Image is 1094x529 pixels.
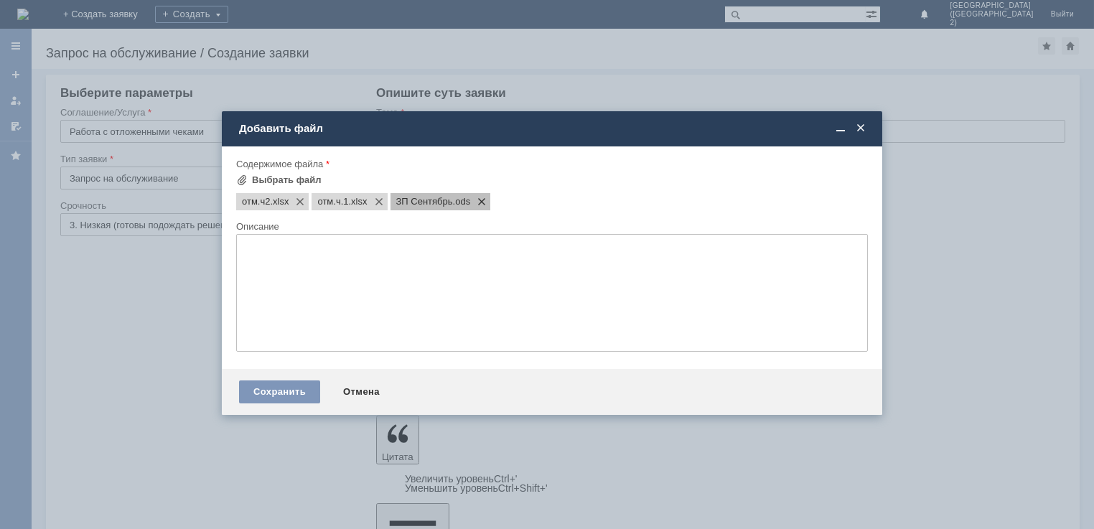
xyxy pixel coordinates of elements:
[396,196,453,207] span: ЗП Сентябрь.ods
[317,196,348,207] span: отм.ч.1.xlsx
[854,122,868,135] span: Закрыть
[236,222,865,231] div: Описание
[453,196,471,207] span: ЗП Сентябрь.ods
[833,122,848,135] span: Свернуть (Ctrl + M)
[6,6,210,29] div: Добрый вечер,отмена чеков на суммы 606 р.,900 р.
[236,159,865,169] div: Содержимое файла
[239,122,868,135] div: Добавить файл
[252,174,322,186] div: Выбрать файл
[270,196,289,207] span: отм.ч2.xlsx
[349,196,368,207] span: отм.ч.1.xlsx
[242,196,270,207] span: отм.ч2.xlsx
